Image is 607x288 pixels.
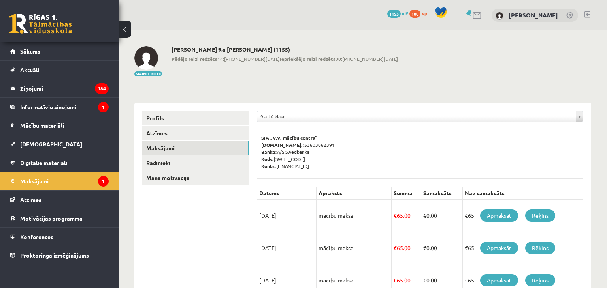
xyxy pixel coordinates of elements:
[142,126,249,140] a: Atzīmes
[172,55,398,62] span: 14:[PHONE_NUMBER][DATE] 00:[PHONE_NUMBER][DATE]
[496,12,503,20] img: Artjoms Kuncevičs
[20,196,41,203] span: Atzīmes
[10,191,109,209] a: Atzīmes
[134,46,158,70] img: Artjoms Kuncevičs
[261,149,277,155] b: Banka:
[423,212,426,219] span: €
[9,14,72,34] a: Rīgas 1. Tālmācības vidusskola
[257,187,317,200] th: Datums
[142,111,249,125] a: Profils
[280,56,336,62] b: Iepriekšējo reizi redzēts
[10,79,109,97] a: Ziņojumi184
[421,232,463,264] td: 0.00
[317,187,392,200] th: Apraksts
[394,244,397,251] span: €
[20,252,89,259] span: Proktoringa izmēģinājums
[409,10,431,16] a: 100 xp
[409,10,420,18] span: 100
[260,111,573,122] span: 9.a JK klase
[20,159,67,166] span: Digitālie materiāli
[509,11,558,19] a: [PERSON_NAME]
[394,277,397,284] span: €
[525,242,555,254] a: Rēķins
[463,200,583,232] td: €65
[10,116,109,135] a: Mācību materiāli
[95,83,109,94] i: 184
[10,246,109,264] a: Proktoringa izmēģinājums
[392,232,421,264] td: 65.00
[261,163,276,169] b: Konts:
[525,274,555,286] a: Rēķins
[10,98,109,116] a: Informatīvie ziņojumi1
[134,71,162,76] button: Mainīt bildi
[387,10,401,18] span: 1155
[10,228,109,246] a: Konferences
[20,98,109,116] legend: Informatīvie ziņojumi
[10,42,109,60] a: Sākums
[480,242,518,254] a: Apmaksāt
[172,56,217,62] b: Pēdējo reizi redzēts
[317,232,392,264] td: mācību maksa
[421,187,463,200] th: Samaksāts
[142,155,249,170] a: Radinieki
[392,200,421,232] td: 65.00
[261,135,318,141] b: SIA „V.V. mācību centrs”
[261,134,579,170] p: 53603062391 A/S Swedbanka [SWIFT_CODE] [FINANCIAL_ID]
[394,212,397,219] span: €
[20,215,83,222] span: Motivācijas programma
[257,111,583,122] a: 9.a JK klase
[20,172,109,190] legend: Maksājumi
[480,274,518,286] a: Apmaksāt
[20,79,109,97] legend: Ziņojumi
[257,232,317,264] td: [DATE]
[10,135,109,153] a: [DEMOGRAPHIC_DATA]
[261,156,274,162] b: Kods:
[98,176,109,187] i: 1
[20,122,64,129] span: Mācību materiāli
[20,66,39,73] span: Aktuāli
[142,141,249,155] a: Maksājumi
[421,200,463,232] td: 0.00
[463,232,583,264] td: €65
[10,209,109,227] a: Motivācijas programma
[172,46,398,53] h2: [PERSON_NAME] 9.a [PERSON_NAME] (1155)
[423,244,426,251] span: €
[402,10,408,16] span: mP
[423,277,426,284] span: €
[392,187,421,200] th: Summa
[422,10,427,16] span: xp
[463,187,583,200] th: Nav samaksāts
[10,61,109,79] a: Aktuāli
[20,140,82,148] span: [DEMOGRAPHIC_DATA]
[525,209,555,222] a: Rēķins
[257,200,317,232] td: [DATE]
[142,170,249,185] a: Mana motivācija
[10,172,109,190] a: Maksājumi1
[20,48,40,55] span: Sākums
[317,200,392,232] td: mācību maksa
[20,233,53,240] span: Konferences
[387,10,408,16] a: 1155 mP
[480,209,518,222] a: Apmaksāt
[98,102,109,112] i: 1
[261,142,304,148] b: [DOMAIN_NAME].:
[10,153,109,172] a: Digitālie materiāli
